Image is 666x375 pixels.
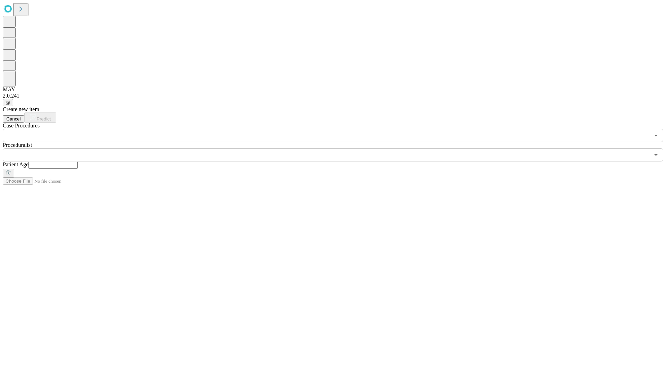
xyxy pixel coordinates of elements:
[3,161,28,167] span: Patient Age
[3,123,40,128] span: Scheduled Procedure
[3,86,663,93] div: MAY
[3,142,32,148] span: Proceduralist
[6,116,21,122] span: Cancel
[651,131,661,140] button: Open
[24,112,56,123] button: Predict
[6,100,10,105] span: @
[3,106,39,112] span: Create new item
[3,93,663,99] div: 2.0.241
[651,150,661,160] button: Open
[3,99,13,106] button: @
[36,116,51,122] span: Predict
[3,115,24,123] button: Cancel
